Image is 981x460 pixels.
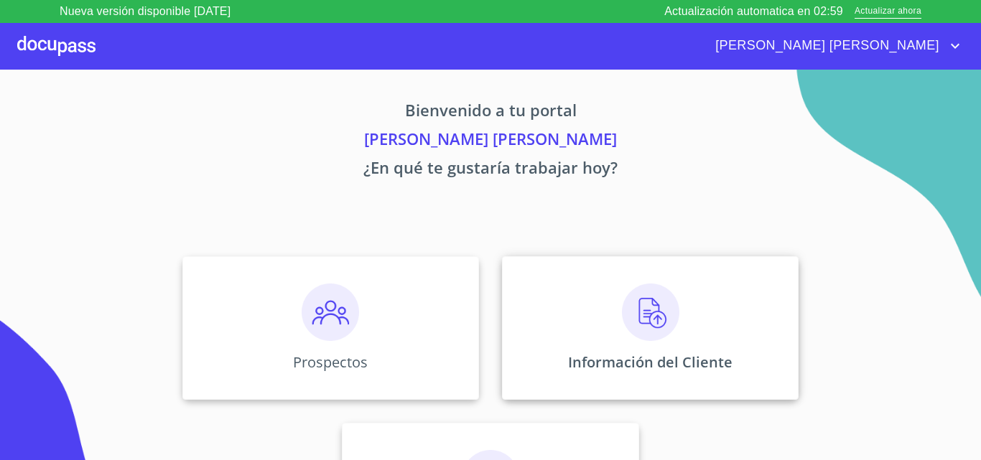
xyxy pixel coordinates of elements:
span: [PERSON_NAME] [PERSON_NAME] [705,34,947,57]
p: Actualización automatica en 02:59 [664,3,843,20]
p: Bienvenido a tu portal [48,98,933,127]
img: carga.png [622,283,679,341]
p: ¿En qué te gustaría trabajar hoy? [48,156,933,184]
p: Información del Cliente [568,352,733,372]
img: prospectos.png [302,283,359,341]
button: account of current user [705,34,964,57]
p: Nueva versión disponible [DATE] [60,3,231,20]
p: Prospectos [293,352,368,372]
span: Actualizar ahora [855,4,921,19]
p: [PERSON_NAME] [PERSON_NAME] [48,127,933,156]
